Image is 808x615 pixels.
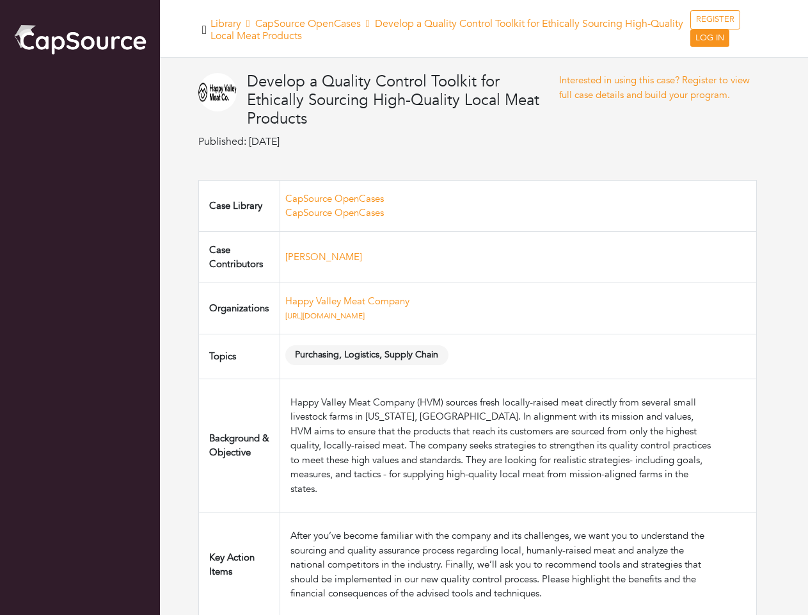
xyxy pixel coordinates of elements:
td: Background & Objective [199,379,280,512]
a: Happy Valley Meat Company [285,295,409,307]
td: Case Contributors [199,231,280,283]
a: Interested in using this case? Register to view full case details and build your program. [559,74,750,101]
img: cap_logo.png [13,22,147,56]
p: Published: [DATE] [198,134,559,149]
a: CapSource OpenCases [255,17,361,31]
td: Case Library [199,180,280,231]
a: REGISTER [690,10,740,29]
h5: Library Develop a Quality Control Toolkit for Ethically Sourcing High-Quality Local Meat Products [210,18,690,42]
a: LOG IN [690,29,729,47]
a: CapSource OpenCases [285,192,384,205]
td: Organizations [199,283,280,334]
a: [PERSON_NAME] [285,250,362,263]
div: Happy Valley Meat Company (HVM) sources fresh locally-raised meat directly from several small liv... [290,395,715,496]
h4: Develop a Quality Control Toolkit for Ethically Sourcing High-Quality Local Meat Products [247,73,559,128]
span: Purchasing, Logistics, Supply Chain [285,345,448,365]
td: Topics [199,334,280,379]
a: [URL][DOMAIN_NAME] [285,311,365,321]
a: CapSource OpenCases [285,206,384,219]
img: HVMC.png [198,73,237,111]
div: After you’ve become familiar with the company and its challenges, we want you to understand the s... [290,529,715,601]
